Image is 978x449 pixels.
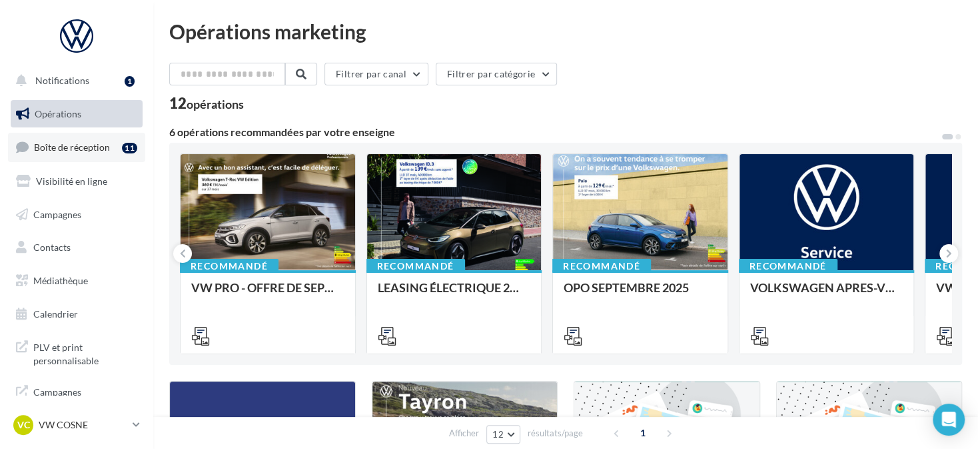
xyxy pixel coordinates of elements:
span: PLV et print personnalisable [33,338,137,367]
div: Recommandé [180,259,278,274]
span: 1 [632,422,654,444]
div: 6 opérations recommandées par votre enseigne [169,127,941,137]
span: Opérations [35,108,81,119]
div: 12 [169,96,244,111]
div: VW PRO - OFFRE DE SEPTEMBRE 25 [191,281,344,308]
a: VC VW COSNE [11,412,143,438]
span: Calendrier [33,308,78,320]
span: 12 [492,429,504,440]
div: Recommandé [552,259,651,274]
div: OPO SEPTEMBRE 2025 [564,281,717,308]
button: Filtrer par catégorie [436,63,557,85]
div: Opérations marketing [169,21,962,41]
span: résultats/page [528,427,583,440]
div: LEASING ÉLECTRIQUE 2025 [378,281,531,308]
div: Open Intercom Messenger [933,404,965,436]
div: 1 [125,76,135,87]
a: PLV et print personnalisable [8,333,145,372]
span: Campagnes DataOnDemand [33,383,137,412]
p: VW COSNE [39,418,127,432]
span: Campagnes [33,208,81,219]
button: Filtrer par canal [324,63,428,85]
div: Recommandé [739,259,837,274]
a: Boîte de réception11 [8,133,145,161]
a: Visibilité en ligne [8,167,145,195]
a: Médiathèque [8,267,145,295]
div: opérations [187,98,244,110]
div: 11 [122,143,137,153]
span: VC [17,418,30,432]
button: Notifications 1 [8,67,140,95]
a: Calendrier [8,300,145,328]
span: Visibilité en ligne [36,175,107,187]
a: Campagnes [8,201,145,229]
span: Afficher [449,427,479,440]
span: Contacts [33,242,71,253]
span: Médiathèque [33,275,88,286]
div: VOLKSWAGEN APRES-VENTE [750,281,903,308]
a: Opérations [8,100,145,128]
a: Contacts [8,234,145,262]
a: Campagnes DataOnDemand [8,378,145,417]
span: Notifications [35,75,89,86]
div: Recommandé [366,259,465,274]
span: Boîte de réception [34,141,110,153]
button: 12 [486,425,520,444]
